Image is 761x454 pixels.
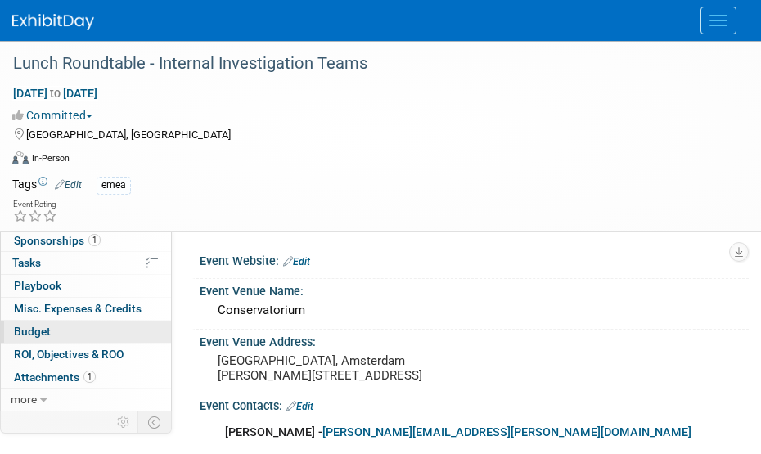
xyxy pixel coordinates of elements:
a: Tasks [1,252,171,274]
span: Sponsorships [14,234,101,247]
div: In-Person [31,152,70,164]
a: more [1,389,171,411]
a: Misc. Expenses & Credits [1,298,171,320]
span: ROI, Objectives & ROO [14,348,124,361]
td: Tags [12,176,82,195]
td: Toggle Event Tabs [138,411,172,433]
a: Budget [1,321,171,343]
div: Event Venue Address: [200,330,749,350]
button: Committed [12,107,99,124]
span: Attachments [14,371,96,384]
pre: [GEOGRAPHIC_DATA], Amsterdam [PERSON_NAME][STREET_ADDRESS] [218,353,731,383]
a: Playbook [1,275,171,297]
a: Edit [55,179,82,191]
span: Budget [14,325,51,338]
span: more [11,393,37,406]
span: Playbook [14,279,61,292]
span: 1 [83,371,96,383]
b: [PERSON_NAME] - [225,425,691,439]
a: ROI, Objectives & ROO [1,344,171,366]
span: 1 [88,234,101,246]
div: Event Contacts: [200,393,749,415]
a: Attachments1 [1,366,171,389]
div: emea [97,177,131,194]
div: Event Website: [200,249,749,270]
td: Personalize Event Tab Strip [110,411,138,433]
div: Event Venue Name: [200,279,749,299]
button: Menu [700,7,736,34]
a: Edit [283,256,310,267]
div: Lunch Roundtable - Internal Investigation Teams [7,49,728,79]
span: Tasks [12,256,41,269]
a: Edit [286,401,313,412]
div: Conservatorium [212,298,736,323]
img: Format-Inperson.png [12,151,29,164]
a: Sponsorships1 [1,230,171,252]
span: to [47,87,63,100]
div: Event Format [12,149,741,173]
a: [PERSON_NAME][EMAIL_ADDRESS][PERSON_NAME][DOMAIN_NAME] [322,425,691,439]
div: Event Rating [13,200,57,209]
span: [GEOGRAPHIC_DATA], [GEOGRAPHIC_DATA] [26,128,231,141]
img: ExhibitDay [12,14,94,30]
span: [DATE] [DATE] [12,86,98,101]
span: Misc. Expenses & Credits [14,302,142,315]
